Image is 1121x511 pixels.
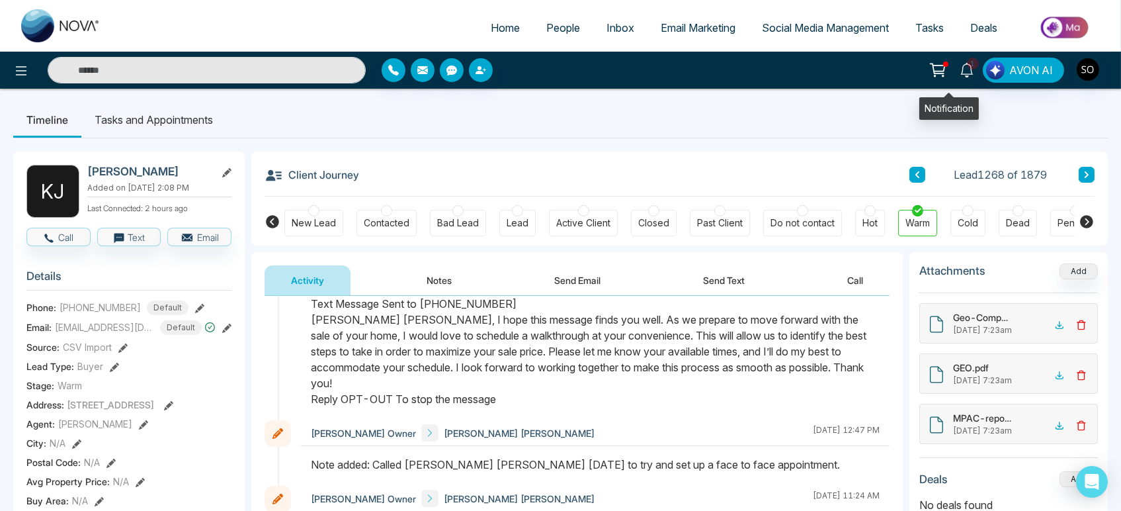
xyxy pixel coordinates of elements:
[72,494,88,508] span: N/A
[1017,13,1113,42] img: Market-place.gif
[1059,263,1098,279] button: Add
[265,165,359,185] h3: Client Journey
[1059,265,1098,276] span: Add
[444,492,595,506] span: [PERSON_NAME] [PERSON_NAME]
[507,216,528,230] div: Lead
[953,425,1050,437] div: [DATE] 7:23am
[902,15,957,40] a: Tasks
[26,494,69,508] span: Buy Area :
[491,21,520,34] span: Home
[593,15,647,40] a: Inbox
[160,320,202,335] span: Default
[953,310,1013,324] div: Geo-Comparables.pdf
[26,320,52,334] span: Email:
[311,426,416,440] span: [PERSON_NAME] Owner
[21,9,101,42] img: Nova CRM Logo
[26,359,74,373] span: Lead Type:
[915,21,944,34] span: Tasks
[967,58,979,70] span: 1
[97,228,161,246] button: Text
[50,436,65,450] span: N/A
[862,216,878,230] div: Hot
[26,340,60,354] span: Source:
[444,426,595,440] span: [PERSON_NAME] [PERSON_NAME]
[1059,471,1098,487] button: Add
[67,399,154,410] span: [STREET_ADDRESS]
[556,216,610,230] div: Active Client
[919,97,979,120] div: Notification
[677,265,771,295] button: Send Text
[477,15,533,40] a: Home
[63,340,112,354] span: CSV Import
[26,301,56,314] span: Phone:
[986,61,1005,79] img: Lead Flow
[113,475,129,488] span: N/A
[84,455,100,469] span: N/A
[26,475,110,488] span: Avg Property Price :
[954,167,1047,183] span: Lead 1268 of 1879
[77,359,103,373] span: Buyer
[821,265,890,295] button: Call
[749,15,902,40] a: Social Media Management
[813,490,880,507] div: [DATE] 11:24 AM
[533,15,593,40] a: People
[813,424,880,441] div: [DATE] 12:47 PM
[661,21,735,34] span: Email Marketing
[1077,58,1099,81] img: User Avatar
[762,21,889,34] span: Social Media Management
[953,411,1013,425] div: MPAC-report.pdf
[1006,216,1030,230] div: Dead
[951,58,983,81] a: 1
[1076,466,1108,498] div: Open Intercom Messenger
[770,216,835,230] div: Do not contact
[437,216,479,230] div: Bad Lead
[167,228,231,246] button: Email
[983,58,1064,83] button: AVON AI
[26,455,81,469] span: Postal Code :
[311,492,416,506] span: [PERSON_NAME] Owner
[26,379,54,393] span: Stage:
[953,375,1050,387] div: [DATE] 7:23am
[26,398,154,412] span: Address:
[26,165,79,218] div: K J
[55,320,154,334] span: [EMAIL_ADDRESS][DOMAIN_NAME]
[26,417,55,431] span: Agent:
[953,324,1050,336] div: [DATE] 7:23am
[919,473,948,486] h3: Deals
[953,361,1013,375] div: GEO.pdf
[905,216,930,230] div: Warm
[1058,216,1094,230] div: Pending
[292,216,336,230] div: New Lead
[265,265,351,295] button: Activity
[87,200,231,214] p: Last Connected: 2 hours ago
[606,21,634,34] span: Inbox
[26,436,46,450] span: City :
[400,265,478,295] button: Notes
[81,102,226,138] li: Tasks and Appointments
[13,102,81,138] li: Timeline
[26,228,91,246] button: Call
[26,269,231,290] h3: Details
[60,301,141,314] span: [PHONE_NUMBER]
[919,264,985,277] h3: Attachments
[697,216,743,230] div: Past Client
[58,379,82,393] span: Warm
[546,21,580,34] span: People
[87,165,210,178] h2: [PERSON_NAME]
[638,216,669,230] div: Closed
[958,216,978,230] div: Cold
[957,15,1011,40] a: Deals
[147,301,188,315] span: Default
[87,182,231,194] p: Added on [DATE] 2:08 PM
[647,15,749,40] a: Email Marketing
[58,417,132,431] span: [PERSON_NAME]
[970,21,997,34] span: Deals
[364,216,409,230] div: Contacted
[528,265,627,295] button: Send Email
[1009,62,1053,78] span: AVON AI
